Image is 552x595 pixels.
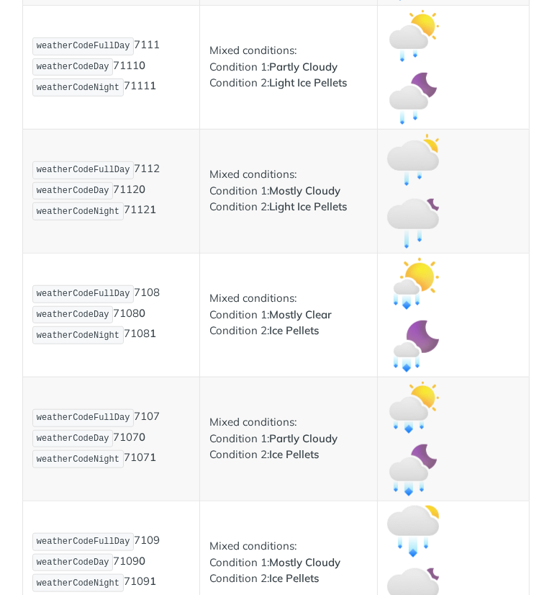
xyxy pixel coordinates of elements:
strong: 0 [139,182,145,196]
span: weatherCodeFullDay [37,41,130,51]
strong: 0 [139,58,145,72]
p: Mixed conditions: Condition 1: Condition 2: [209,538,367,587]
span: Expand image [387,214,439,228]
img: mostly_cloudy_ice_pellets_day [387,506,439,558]
strong: 1 [150,575,156,589]
p: Mixed conditions: Condition 1: Condition 2: [209,166,367,215]
strong: Partly Cloudy [269,431,338,445]
img: mostly_clear_ice_pellets_night [387,321,439,372]
p: 7112 7112 7112 [32,160,190,222]
strong: Ice Pellets [269,323,319,337]
img: partly_cloudy_light_ice_pellets_day [387,10,439,62]
img: mostly_cloudy_light_ice_pellets_day [387,134,439,186]
span: Expand image [387,27,439,41]
strong: 1 [150,79,156,93]
strong: 1 [150,451,156,465]
strong: 0 [139,554,145,568]
span: weatherCodeNight [37,331,119,341]
span: Expand image [387,462,439,475]
img: partly_cloudy_ice_pellets_day [387,382,439,434]
span: Expand image [387,151,439,165]
img: partly_cloudy_light_ice_pellets_day [387,73,439,125]
strong: Light Ice Pellets [269,76,347,89]
img: mostly_clear_ice_pellets_day [387,258,439,310]
span: Expand image [387,399,439,413]
strong: Mostly Clear [269,308,332,321]
p: 7109 7109 7109 [32,532,190,594]
strong: Ice Pellets [269,447,319,461]
span: weatherCodeDay [37,558,109,568]
span: weatherCodeDay [37,434,109,444]
img: partly_cloudy_ice_pellets_night [387,444,439,496]
span: weatherCodeFullDay [37,413,130,423]
span: Expand image [387,275,439,289]
img: mostly_cloudy_light_ice_pellets_day [387,197,439,249]
p: Mixed conditions: Condition 1: Condition 2: [209,290,367,339]
span: Expand image [387,338,439,352]
span: weatherCodeNight [37,578,119,589]
span: weatherCodeFullDay [37,289,130,299]
strong: 1 [150,203,156,217]
p: 7111 7111 7111 [32,36,190,98]
strong: 0 [139,430,145,444]
span: weatherCodeDay [37,186,109,196]
strong: Partly Cloudy [269,60,338,73]
span: weatherCodeNight [37,455,119,465]
strong: Mostly Cloudy [269,184,340,197]
span: Expand image [387,90,439,104]
p: Mixed conditions: Condition 1: Condition 2: [209,414,367,463]
span: weatherCodeDay [37,62,109,72]
strong: 0 [139,306,145,320]
span: Expand image [387,523,439,537]
span: weatherCodeNight [37,83,119,93]
span: weatherCodeFullDay [37,165,130,175]
p: 7108 7108 7108 [32,284,190,346]
strong: Mostly Cloudy [269,555,340,569]
span: weatherCodeNight [37,207,119,217]
span: weatherCodeFullDay [37,537,130,547]
strong: Ice Pellets [269,571,319,585]
strong: Light Ice Pellets [269,200,347,213]
span: weatherCodeDay [37,310,109,320]
strong: 1 [150,327,156,341]
p: 7107 7107 7107 [32,408,190,470]
p: Mixed conditions: Condition 1: Condition 2: [209,42,367,91]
